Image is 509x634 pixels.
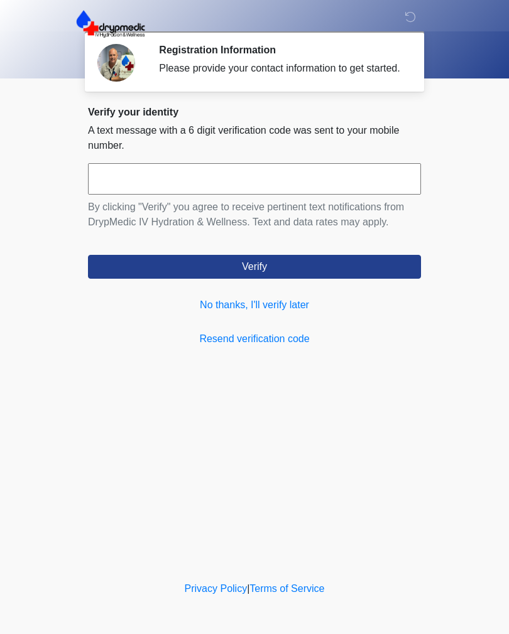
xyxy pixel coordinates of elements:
[185,583,248,594] a: Privacy Policy
[88,106,421,118] h2: Verify your identity
[88,200,421,230] p: By clicking "Verify" you agree to receive pertinent text notifications from DrypMedic IV Hydratio...
[88,255,421,279] button: Verify
[88,298,421,313] a: No thanks, I'll verify later
[247,583,249,594] a: |
[159,61,402,76] div: Please provide your contact information to get started.
[97,44,135,82] img: Agent Avatar
[159,44,402,56] h2: Registration Information
[75,9,146,38] img: DrypMedic IV Hydration & Wellness Logo
[88,123,421,153] p: A text message with a 6 digit verification code was sent to your mobile number.
[249,583,324,594] a: Terms of Service
[88,331,421,347] a: Resend verification code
